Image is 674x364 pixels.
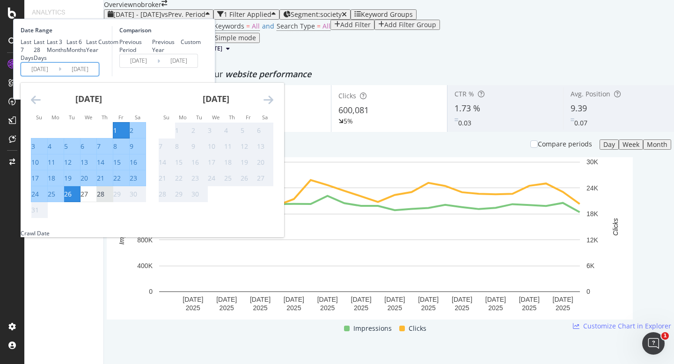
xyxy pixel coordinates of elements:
[81,158,88,167] div: 13
[152,38,181,54] div: Previous Year
[257,123,273,138] td: Not available. Saturday, September 6, 2025
[224,11,271,18] div: 1 Filter Applied
[253,304,267,312] text: 2025
[374,20,440,30] button: Add Filter Group
[286,304,301,312] text: 2025
[81,189,88,199] div: 27
[69,114,75,121] small: Tu
[48,186,64,202] td: Selected. Monday, August 25, 2025
[64,170,81,186] td: Selected. Tuesday, August 19, 2025
[64,158,72,167] div: 12
[113,154,130,170] td: Selected. Friday, August 15, 2025
[454,89,474,98] span: CTR %
[241,142,248,151] div: 12
[21,63,59,76] input: Start Date
[159,174,166,183] div: 21
[104,68,674,80] div: Detect big movements in your
[130,154,146,170] td: Selected. Saturday, August 16, 2025
[338,104,369,116] span: 600,081
[81,138,97,154] td: Selected. Wednesday, August 6, 2025
[36,114,42,121] small: Su
[262,114,268,121] small: Sa
[322,22,330,30] span: All
[573,321,671,331] a: Customize Chart in Explorer
[104,9,213,20] button: [DATE] - [DATE]vsPrev. Period
[32,7,96,17] div: Analytics
[257,154,273,170] td: Not available. Saturday, September 20, 2025
[175,138,191,154] td: Not available. Monday, September 8, 2025
[48,170,64,186] td: Selected. Monday, August 18, 2025
[34,38,47,62] div: Last 28 Days
[159,170,175,186] td: Not available. Sunday, September 21, 2025
[113,170,130,186] td: Selected. Friday, August 22, 2025
[354,304,368,312] text: 2025
[241,154,257,170] td: Not available. Friday, September 19, 2025
[179,114,187,121] small: Mo
[21,26,110,34] div: Date Range
[97,189,104,199] div: 28
[31,186,48,202] td: Selected. Sunday, August 24, 2025
[191,174,199,183] div: 23
[181,38,201,46] div: Custom
[175,154,191,170] td: Not available. Monday, September 15, 2025
[642,332,665,355] iframe: Intercom live chat
[113,138,130,154] td: Selected. Friday, August 8, 2025
[175,170,191,186] td: Not available. Monday, September 22, 2025
[97,138,113,154] td: Selected. Thursday, August 7, 2025
[643,139,671,150] button: Month
[81,142,84,151] div: 6
[47,38,66,54] div: Last 3 Months
[623,141,639,148] div: Week
[21,83,284,229] div: Calendar
[97,170,113,186] td: Selected. Thursday, August 21, 2025
[454,102,480,114] span: 1.73 %
[351,296,372,303] text: [DATE]
[48,138,64,154] td: Selected. Monday, August 4, 2025
[452,296,472,303] text: [DATE]
[97,158,104,167] div: 14
[262,22,274,30] span: and
[661,332,669,340] span: 1
[175,123,191,138] td: Not available. Monday, September 1, 2025
[212,114,220,121] small: We
[161,10,205,19] span: vs Prev. Period
[208,123,224,138] td: Not available. Wednesday, September 3, 2025
[600,139,619,150] button: Day
[353,323,392,334] span: Impressions
[571,89,610,98] span: Avg. Position
[519,296,540,303] text: [DATE]
[51,114,59,121] small: Mo
[454,304,469,312] text: 2025
[317,296,338,303] text: [DATE]
[384,296,405,303] text: [DATE]
[344,116,353,126] div: 5%
[31,154,48,170] td: Selected. Sunday, August 10, 2025
[246,114,251,121] small: Fr
[257,142,264,151] div: 13
[264,94,273,106] div: Move forward to switch to the next month.
[118,114,124,121] small: Fr
[130,142,133,151] div: 9
[384,21,436,29] div: Add Filter Group
[340,21,371,29] div: Add Filter
[64,142,68,151] div: 5
[574,118,587,128] div: 0.07
[160,54,198,67] input: End Date
[213,9,279,20] button: 1 Filter Applied
[81,174,88,183] div: 20
[137,262,153,269] text: 400K
[64,138,81,154] td: Selected. Tuesday, August 5, 2025
[118,209,125,244] text: Impressions
[64,174,72,183] div: 19
[208,158,215,167] div: 17
[388,304,402,312] text: 2025
[612,218,619,235] text: Clicks
[21,38,34,62] div: Last 7 Days
[159,158,166,167] div: 14
[159,142,162,151] div: 7
[409,323,426,334] span: Clicks
[458,118,471,128] div: 0.03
